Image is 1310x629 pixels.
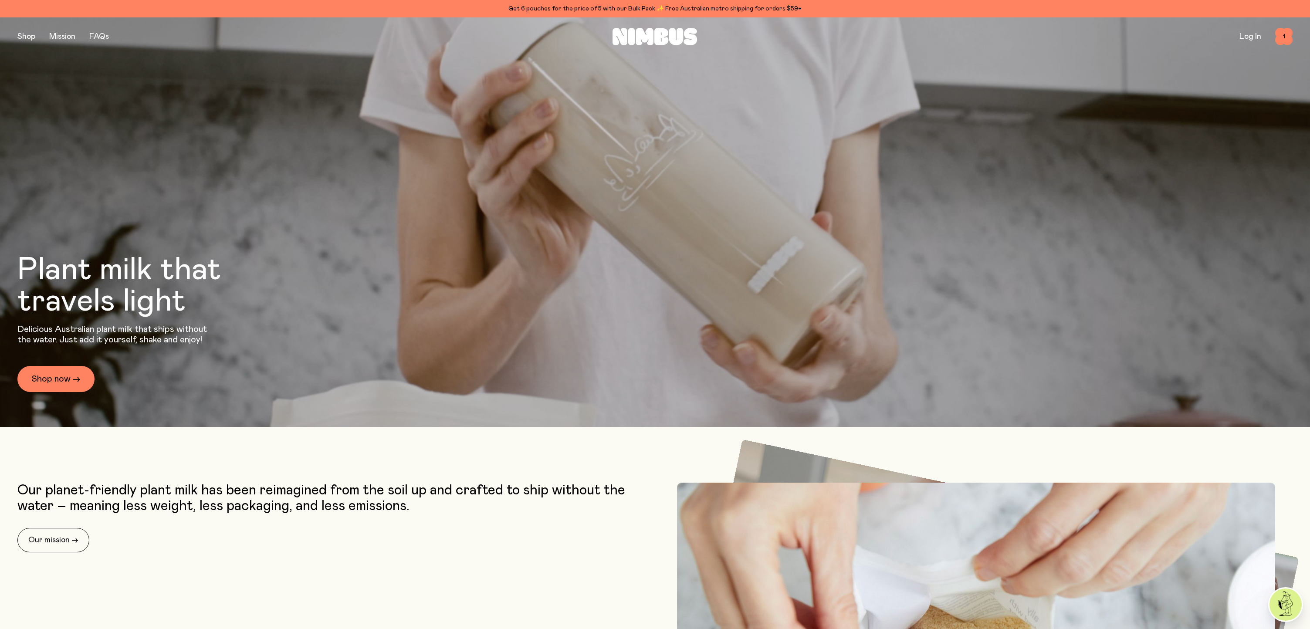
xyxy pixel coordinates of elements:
p: Delicious Australian plant milk that ships without the water. Just add it yourself, shake and enjoy! [17,324,213,345]
a: Shop now → [17,366,95,392]
h1: Plant milk that travels light [17,254,268,317]
img: agent [1269,588,1302,621]
p: Our planet-friendly plant milk has been reimagined from the soil up and crafted to ship without t... [17,483,651,514]
a: Log In [1239,33,1261,41]
a: Mission [49,33,75,41]
button: 1 [1275,28,1293,45]
div: Get 6 pouches for the price of 5 with our Bulk Pack ✨ Free Australian metro shipping for orders $59+ [17,3,1293,14]
a: Our mission → [17,528,89,552]
a: FAQs [89,33,109,41]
